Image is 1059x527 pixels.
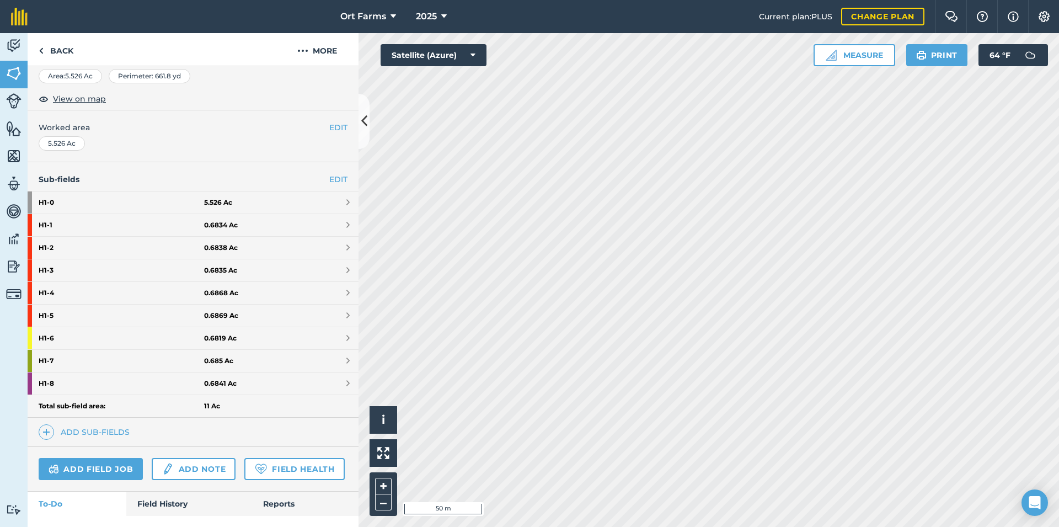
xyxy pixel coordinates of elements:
[244,458,344,480] a: Field Health
[28,492,126,516] a: To-Do
[152,458,236,480] a: Add note
[109,69,190,83] div: Perimeter : 661.8 yd
[204,356,233,365] strong: 0.685 Ac
[42,425,50,439] img: svg+xml;base64,PHN2ZyB4bWxucz0iaHR0cDovL3d3dy53My5vcmcvMjAwMC9zdmciIHdpZHRoPSIxNCIgaGVpZ2h0PSIyNC...
[382,413,385,427] span: i
[39,237,204,259] strong: H1 - 2
[377,447,389,459] img: Four arrows, one pointing top left, one top right, one bottom right and the last bottom left
[297,44,308,57] img: svg+xml;base64,PHN2ZyB4bWxucz0iaHR0cDovL3d3dy53My5vcmcvMjAwMC9zdmciIHdpZHRoPSIyMCIgaGVpZ2h0PSIyNC...
[39,259,204,281] strong: H1 - 3
[39,136,85,151] div: 5.526 Ac
[39,191,204,214] strong: H1 - 0
[39,92,49,105] img: svg+xml;base64,PHN2ZyB4bWxucz0iaHR0cDovL3d3dy53My5vcmcvMjAwMC9zdmciIHdpZHRoPSIxOCIgaGVpZ2h0PSIyNC...
[6,286,22,302] img: svg+xml;base64,PD94bWwgdmVyc2lvbj0iMS4wIiBlbmNvZGluZz0idXRmLTgiPz4KPCEtLSBHZW5lcmF0b3I6IEFkb2JlIE...
[49,462,59,476] img: svg+xml;base64,PD94bWwgdmVyc2lvbj0iMS4wIiBlbmNvZGluZz0idXRmLTgiPz4KPCEtLSBHZW5lcmF0b3I6IEFkb2JlIE...
[28,282,359,304] a: H1-40.6868 Ac
[39,372,204,395] strong: H1 - 8
[39,402,204,411] strong: Total sub-field area:
[381,44,486,66] button: Satellite (Azure)
[204,243,238,252] strong: 0.6838 Ac
[814,44,895,66] button: Measure
[39,92,106,105] button: View on map
[204,379,237,388] strong: 0.6841 Ac
[28,350,359,372] a: H1-70.685 Ac
[6,504,22,515] img: svg+xml;base64,PD94bWwgdmVyc2lvbj0iMS4wIiBlbmNvZGluZz0idXRmLTgiPz4KPCEtLSBHZW5lcmF0b3I6IEFkb2JlIE...
[28,372,359,395] a: H1-80.6841 Ac
[976,11,989,22] img: A question mark icon
[204,221,238,230] strong: 0.6834 Ac
[1037,11,1051,22] img: A cog icon
[6,231,22,247] img: svg+xml;base64,PD94bWwgdmVyc2lvbj0iMS4wIiBlbmNvZGluZz0idXRmLTgiPz4KPCEtLSBHZW5lcmF0b3I6IEFkb2JlIE...
[990,44,1010,66] span: 64 ° F
[204,289,238,297] strong: 0.6868 Ac
[6,65,22,82] img: svg+xml;base64,PHN2ZyB4bWxucz0iaHR0cDovL3d3dy53My5vcmcvMjAwMC9zdmciIHdpZHRoPSI1NiIgaGVpZ2h0PSI2MC...
[329,173,347,185] a: EDIT
[39,282,204,304] strong: H1 - 4
[39,350,204,372] strong: H1 - 7
[28,191,359,214] a: H1-05.526 Ac
[6,148,22,164] img: svg+xml;base64,PHN2ZyB4bWxucz0iaHR0cDovL3d3dy53My5vcmcvMjAwMC9zdmciIHdpZHRoPSI1NiIgaGVpZ2h0PSI2MC...
[826,50,837,61] img: Ruler icon
[204,198,232,207] strong: 5.526 Ac
[276,33,359,66] button: More
[978,44,1048,66] button: 64 °F
[39,305,204,327] strong: H1 - 5
[28,327,359,349] a: H1-60.6819 Ac
[204,402,220,411] strong: 11 Ac
[39,458,143,480] a: Add field job
[39,69,102,83] div: Area : 5.526 Ac
[329,121,347,134] button: EDIT
[6,258,22,275] img: svg+xml;base64,PD94bWwgdmVyc2lvbj0iMS4wIiBlbmNvZGluZz0idXRmLTgiPz4KPCEtLSBHZW5lcmF0b3I6IEFkb2JlIE...
[841,8,924,25] a: Change plan
[28,237,359,259] a: H1-20.6838 Ac
[28,173,359,185] h4: Sub-fields
[906,44,968,66] button: Print
[11,8,28,25] img: fieldmargin Logo
[28,305,359,327] a: H1-50.6869 Ac
[39,44,44,57] img: svg+xml;base64,PHN2ZyB4bWxucz0iaHR0cDovL3d3dy53My5vcmcvMjAwMC9zdmciIHdpZHRoPSI5IiBoZWlnaHQ9IjI0Ii...
[416,10,437,23] span: 2025
[759,10,832,23] span: Current plan : PLUS
[1021,489,1048,516] div: Open Intercom Messenger
[28,33,84,66] a: Back
[6,203,22,220] img: svg+xml;base64,PD94bWwgdmVyc2lvbj0iMS4wIiBlbmNvZGluZz0idXRmLTgiPz4KPCEtLSBHZW5lcmF0b3I6IEFkb2JlIE...
[375,494,392,510] button: –
[162,462,174,476] img: svg+xml;base64,PD94bWwgdmVyc2lvbj0iMS4wIiBlbmNvZGluZz0idXRmLTgiPz4KPCEtLSBHZW5lcmF0b3I6IEFkb2JlIE...
[6,93,22,109] img: svg+xml;base64,PD94bWwgdmVyc2lvbj0iMS4wIiBlbmNvZGluZz0idXRmLTgiPz4KPCEtLSBHZW5lcmF0b3I6IEFkb2JlIE...
[6,38,22,54] img: svg+xml;base64,PD94bWwgdmVyc2lvbj0iMS4wIiBlbmNvZGluZz0idXRmLTgiPz4KPCEtLSBHZW5lcmF0b3I6IEFkb2JlIE...
[53,93,106,105] span: View on map
[252,492,359,516] a: Reports
[39,121,347,134] span: Worked area
[916,49,927,62] img: svg+xml;base64,PHN2ZyB4bWxucz0iaHR0cDovL3d3dy53My5vcmcvMjAwMC9zdmciIHdpZHRoPSIxOSIgaGVpZ2h0PSIyNC...
[126,492,252,516] a: Field History
[28,214,359,236] a: H1-10.6834 Ac
[1019,44,1041,66] img: svg+xml;base64,PD94bWwgdmVyc2lvbj0iMS4wIiBlbmNvZGluZz0idXRmLTgiPz4KPCEtLSBHZW5lcmF0b3I6IEFkb2JlIE...
[340,10,386,23] span: Ort Farms
[945,11,958,22] img: Two speech bubbles overlapping with the left bubble in the forefront
[370,406,397,434] button: i
[204,334,237,343] strong: 0.6819 Ac
[375,478,392,494] button: +
[39,214,204,236] strong: H1 - 1
[28,259,359,281] a: H1-30.6835 Ac
[6,120,22,137] img: svg+xml;base64,PHN2ZyB4bWxucz0iaHR0cDovL3d3dy53My5vcmcvMjAwMC9zdmciIHdpZHRoPSI1NiIgaGVpZ2h0PSI2MC...
[6,175,22,192] img: svg+xml;base64,PD94bWwgdmVyc2lvbj0iMS4wIiBlbmNvZGluZz0idXRmLTgiPz4KPCEtLSBHZW5lcmF0b3I6IEFkb2JlIE...
[1008,10,1019,23] img: svg+xml;base64,PHN2ZyB4bWxucz0iaHR0cDovL3d3dy53My5vcmcvMjAwMC9zdmciIHdpZHRoPSIxNyIgaGVpZ2h0PSIxNy...
[204,311,238,320] strong: 0.6869 Ac
[39,424,134,440] a: Add sub-fields
[204,266,237,275] strong: 0.6835 Ac
[39,327,204,349] strong: H1 - 6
